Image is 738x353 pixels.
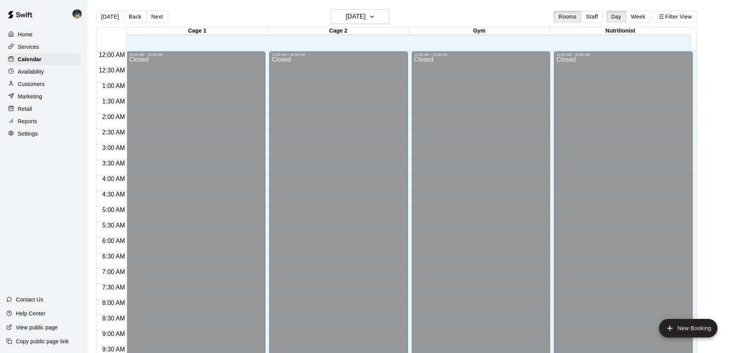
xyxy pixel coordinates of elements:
[556,53,690,57] div: 12:00 AM – 10:00 AM
[409,28,550,35] div: Gym
[100,145,127,151] span: 3:00 AM
[100,98,127,105] span: 1:30 AM
[18,68,44,76] p: Availability
[16,296,43,303] p: Contact Us
[100,160,127,167] span: 3:30 AM
[124,11,146,22] button: Back
[16,338,69,345] p: Copy public page link
[100,269,127,275] span: 7:00 AM
[6,41,81,53] a: Services
[6,103,81,115] a: Retail
[100,207,127,213] span: 5:00 AM
[97,52,127,58] span: 12:00 AM
[414,53,548,57] div: 12:00 AM – 10:00 AM
[6,66,81,77] a: Availability
[100,222,127,229] span: 5:30 AM
[6,29,81,40] a: Home
[100,83,127,89] span: 1:00 AM
[100,191,127,198] span: 4:30 AM
[100,300,127,306] span: 8:00 AM
[6,53,81,65] a: Calendar
[16,310,45,317] p: Help Center
[129,53,263,57] div: 12:00 AM – 10:00 AM
[100,315,127,322] span: 8:30 AM
[550,28,691,35] div: Nutritionist
[654,11,697,22] button: Filter View
[100,346,127,353] span: 9:30 AM
[18,93,42,100] p: Marketing
[346,11,366,22] h6: [DATE]
[100,331,127,337] span: 9:00 AM
[581,11,603,22] button: Staff
[6,115,81,127] a: Reports
[100,238,127,244] span: 6:00 AM
[100,129,127,136] span: 2:30 AM
[72,9,82,19] img: Nolan Gilbert
[127,28,268,35] div: Cage 1
[16,324,58,331] p: View public page
[100,284,127,291] span: 7:30 AM
[659,319,717,338] button: add
[331,9,389,24] button: [DATE]
[606,11,626,22] button: Day
[268,28,409,35] div: Cage 2
[100,176,127,182] span: 4:00 AM
[6,128,81,139] a: Settings
[18,105,32,113] p: Retail
[18,130,38,138] p: Settings
[100,253,127,260] span: 6:30 AM
[18,80,45,88] p: Customers
[71,6,87,22] div: Nolan Gilbert
[146,11,168,22] button: Next
[100,114,127,120] span: 2:00 AM
[554,11,581,22] button: Rooms
[18,43,39,51] p: Services
[18,55,41,63] p: Calendar
[18,31,33,38] p: Home
[626,11,650,22] button: Week
[6,91,81,102] a: Marketing
[18,117,37,125] p: Reports
[6,78,81,90] a: Customers
[272,53,406,57] div: 12:00 AM – 10:00 AM
[96,11,124,22] button: [DATE]
[97,67,127,74] span: 12:30 AM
